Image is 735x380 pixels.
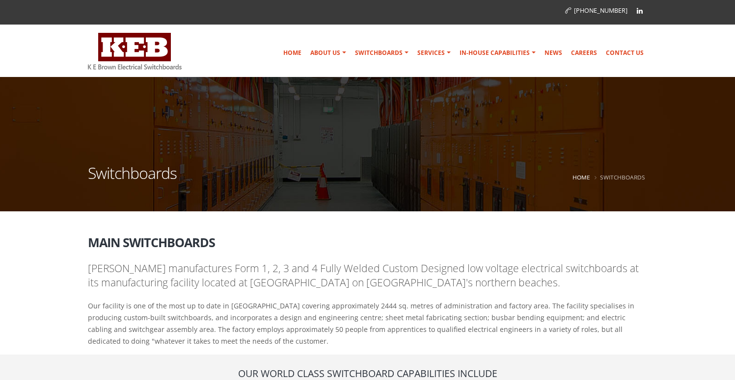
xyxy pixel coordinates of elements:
a: In-house Capabilities [456,43,540,63]
h2: Main Switchboards [88,228,648,249]
a: Home [572,173,590,181]
a: Careers [567,43,601,63]
a: Services [413,43,455,63]
a: Contact Us [602,43,648,63]
p: Our facility is one of the most up to date in [GEOGRAPHIC_DATA] covering approximately 2444 sq. m... [88,300,648,347]
img: K E Brown Electrical Switchboards [88,33,182,70]
a: Linkedin [632,3,647,18]
h4: Our World Class Switchboard Capabilities include [88,367,648,380]
h1: Switchboards [88,165,177,193]
a: Switchboards [351,43,412,63]
a: [PHONE_NUMBER] [565,6,627,15]
p: [PERSON_NAME] manufactures Form 1, 2, 3 and 4 Fully Welded Custom Designed low voltage electrical... [88,261,648,290]
a: About Us [306,43,350,63]
a: Home [279,43,305,63]
a: News [541,43,566,63]
li: Switchboards [592,171,645,183]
